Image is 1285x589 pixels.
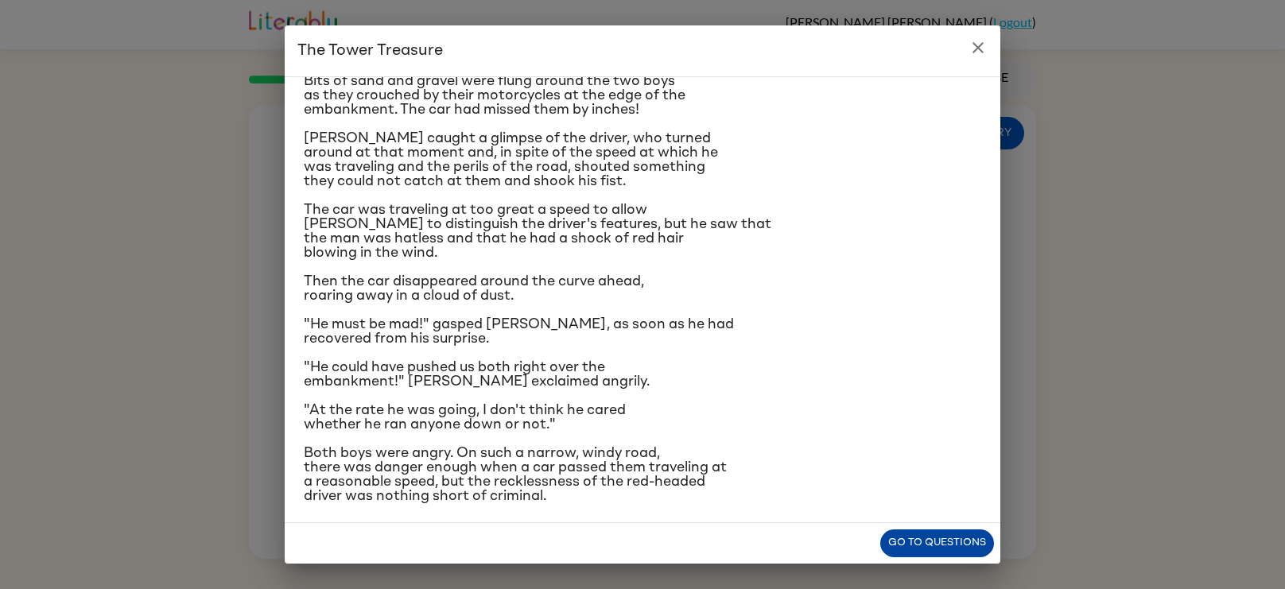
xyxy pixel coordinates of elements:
[304,317,734,346] span: "He must be mad!" gasped [PERSON_NAME], as soon as he had recovered from his surprise.
[962,32,994,64] button: close
[304,360,650,389] span: "He could have pushed us both right over the embankment!" [PERSON_NAME] exclaimed angrily.
[880,529,994,557] button: Go to questions
[285,25,1000,76] h2: The Tower Treasure
[304,74,685,117] span: Bits of sand and gravel were flung around the two boys as they crouched by their motorcycles at t...
[304,446,727,503] span: Both boys were angry. On such a narrow, windy road, there was danger enough when a car passed the...
[304,203,771,260] span: The car was traveling at too great a speed to allow [PERSON_NAME] to distinguish the driver's fea...
[304,403,626,432] span: "At the rate he was going, I don't think he cared whether he ran anyone down or not."
[304,131,718,188] span: [PERSON_NAME] caught a glimpse of the driver, who turned around at that moment and, in spite of t...
[304,274,644,303] span: Then the car disappeared around the curve ahead, roaring away in a cloud of dust.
